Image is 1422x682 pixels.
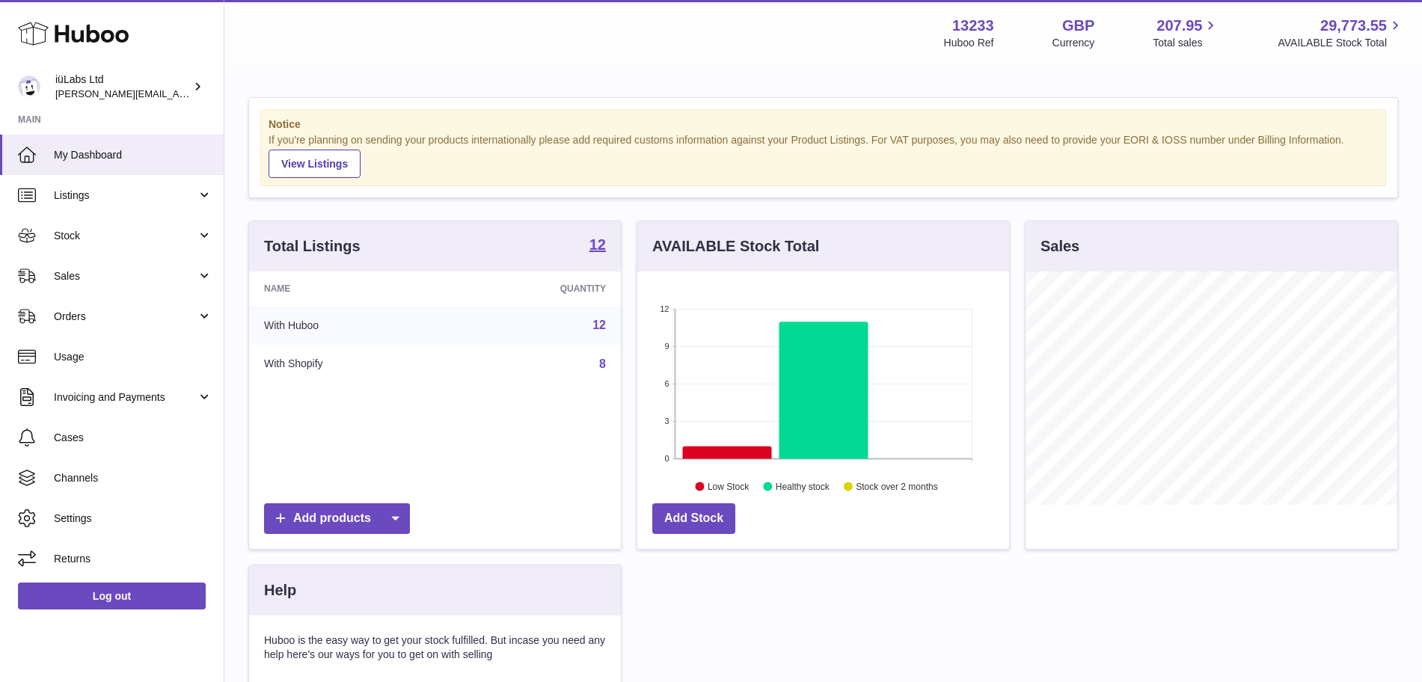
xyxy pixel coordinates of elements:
p: Huboo is the easy way to get your stock fulfilled. But incase you need any help here's our ways f... [264,633,606,662]
text: 3 [664,417,669,426]
span: Listings [54,188,197,203]
span: Returns [54,552,212,566]
span: Invoicing and Payments [54,390,197,405]
div: Currency [1052,36,1095,50]
strong: GBP [1062,16,1094,36]
div: Huboo Ref [944,36,994,50]
strong: 13233 [952,16,994,36]
th: Name [249,271,450,306]
span: Usage [54,350,212,364]
h3: Total Listings [264,236,361,256]
td: With Shopify [249,345,450,384]
text: Healthy stock [776,481,830,491]
th: Quantity [450,271,621,306]
h3: Sales [1041,236,1079,256]
text: Low Stock [708,481,750,491]
a: 8 [599,357,606,370]
div: If you're planning on sending your products internationally please add required customs informati... [269,133,1378,178]
h3: AVAILABLE Stock Total [652,236,819,256]
span: Settings [54,512,212,526]
text: 6 [664,379,669,388]
a: Add Stock [652,503,735,534]
a: 207.95 Total sales [1153,16,1219,50]
text: 9 [664,342,669,351]
div: iüLabs Ltd [55,73,190,101]
a: View Listings [269,150,361,178]
span: My Dashboard [54,148,212,162]
span: Stock [54,229,197,243]
text: 0 [664,454,669,463]
span: Cases [54,431,212,445]
span: Orders [54,310,197,324]
span: Sales [54,269,197,283]
a: 29,773.55 AVAILABLE Stock Total [1278,16,1404,50]
h3: Help [264,580,296,600]
span: Channels [54,471,212,485]
strong: Notice [269,117,1378,132]
text: Stock over 2 months [856,481,937,491]
span: 207.95 [1156,16,1202,36]
a: 12 [592,319,606,331]
strong: 12 [589,237,606,252]
a: 12 [589,237,606,255]
a: Log out [18,583,206,609]
span: [PERSON_NAME][EMAIL_ADDRESS][DOMAIN_NAME] [55,87,300,99]
td: With Huboo [249,306,450,345]
text: 12 [660,304,669,313]
img: annunziata@iulabs.co [18,76,40,98]
span: Total sales [1153,36,1219,50]
a: Add products [264,503,410,534]
span: 29,773.55 [1320,16,1387,36]
span: AVAILABLE Stock Total [1278,36,1404,50]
